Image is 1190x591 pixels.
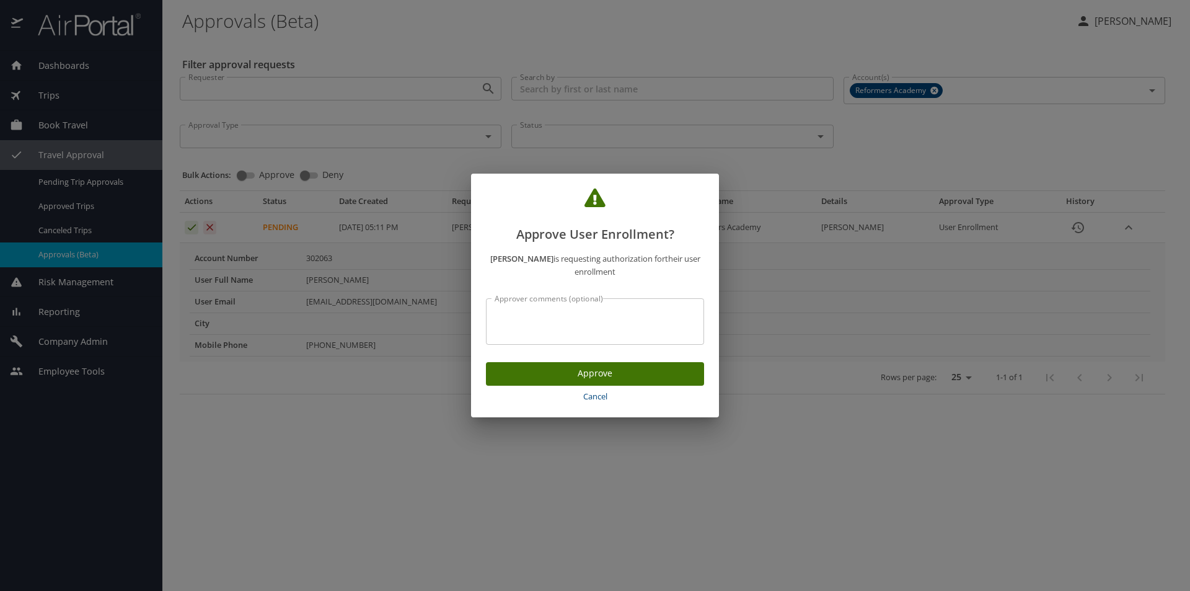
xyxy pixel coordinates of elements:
[486,189,704,244] h2: Approve User Enrollment?
[490,253,553,264] strong: [PERSON_NAME]
[486,362,704,386] button: Approve
[486,386,704,407] button: Cancel
[491,389,699,404] span: Cancel
[496,366,694,381] span: Approve
[486,252,704,278] p: is requesting authorization for their user enrollment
